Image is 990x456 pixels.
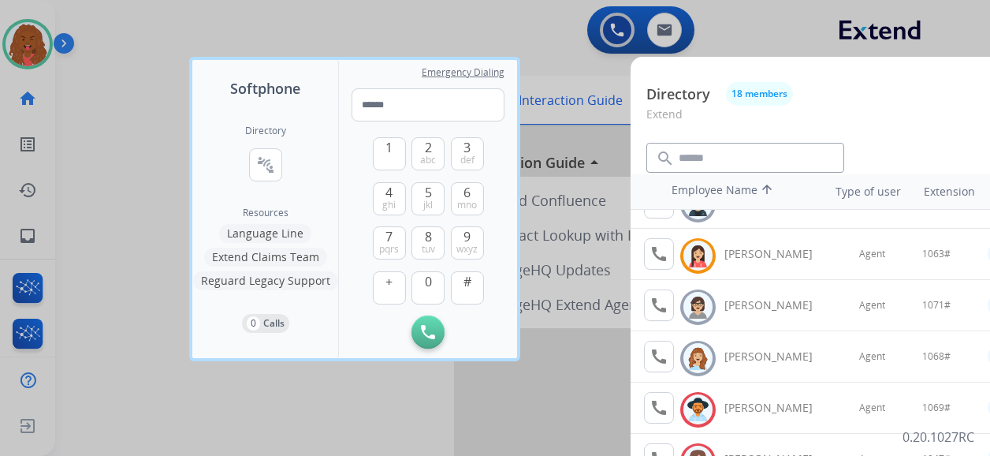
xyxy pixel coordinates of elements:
span: pqrs [379,243,399,256]
div: [PERSON_NAME] [724,246,830,262]
button: Language Line [219,224,311,243]
span: 1068# [922,350,951,363]
th: Type of user [813,176,909,207]
button: 2abc [411,137,445,170]
p: 0 [247,316,260,331]
img: avatar [687,295,709,320]
span: 2 [425,138,432,157]
span: 5 [425,183,432,202]
span: 1069# [922,402,951,414]
mat-icon: call [649,398,668,417]
button: Reguard Legacy Support [193,271,338,290]
span: 7 [385,227,393,246]
span: Agent [859,350,885,363]
span: 1063# [922,248,951,260]
button: 8tuv [411,226,445,260]
mat-icon: call [649,245,668,264]
button: 6mno [451,182,484,215]
h2: Directory [245,125,286,137]
span: ghi [382,199,396,211]
button: 0 [411,271,445,305]
button: + [373,271,406,305]
span: 4 [385,183,393,202]
img: avatar [687,346,709,371]
span: wxyz [456,243,478,256]
span: abc [420,154,436,166]
img: avatar [687,244,709,268]
span: mno [457,199,477,211]
span: Resources [243,207,288,219]
mat-icon: connect_without_contact [256,155,275,174]
button: 4ghi [373,182,406,215]
span: jkl [423,199,433,211]
span: 0 [425,272,432,291]
span: 1071# [922,299,951,312]
mat-icon: search [656,149,675,168]
span: Emergency Dialing [422,66,504,79]
span: 6 [463,183,471,202]
th: Employee Name [664,174,806,209]
div: [PERSON_NAME] [724,400,830,416]
button: 18 members [726,82,793,106]
button: 0Calls [242,314,289,333]
th: Extension [916,176,983,207]
button: 3def [451,137,484,170]
span: Agent [859,299,885,312]
span: Softphone [230,77,300,99]
mat-icon: call [649,347,668,366]
span: Agent [859,248,885,260]
button: Extend Claims Team [204,248,327,267]
span: 9 [463,227,471,246]
button: 7pqrs [373,226,406,260]
button: 9wxyz [451,226,484,260]
span: def [460,154,475,166]
span: Agent [859,402,885,414]
p: Directory [646,84,710,105]
img: avatar [687,398,709,422]
div: [PERSON_NAME] [724,297,830,313]
span: # [463,272,471,291]
img: call-button [421,325,435,339]
span: 1 [385,138,393,157]
span: 3 [463,138,471,157]
div: [PERSON_NAME] [724,349,830,364]
span: 8 [425,227,432,246]
mat-icon: call [649,296,668,315]
p: Calls [263,316,285,331]
button: 5jkl [411,182,445,215]
p: 0.20.1027RC [903,428,974,447]
button: # [451,271,484,305]
button: 1 [373,137,406,170]
span: tuv [422,243,435,256]
span: + [385,272,393,291]
mat-icon: arrow_upward [757,182,776,201]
